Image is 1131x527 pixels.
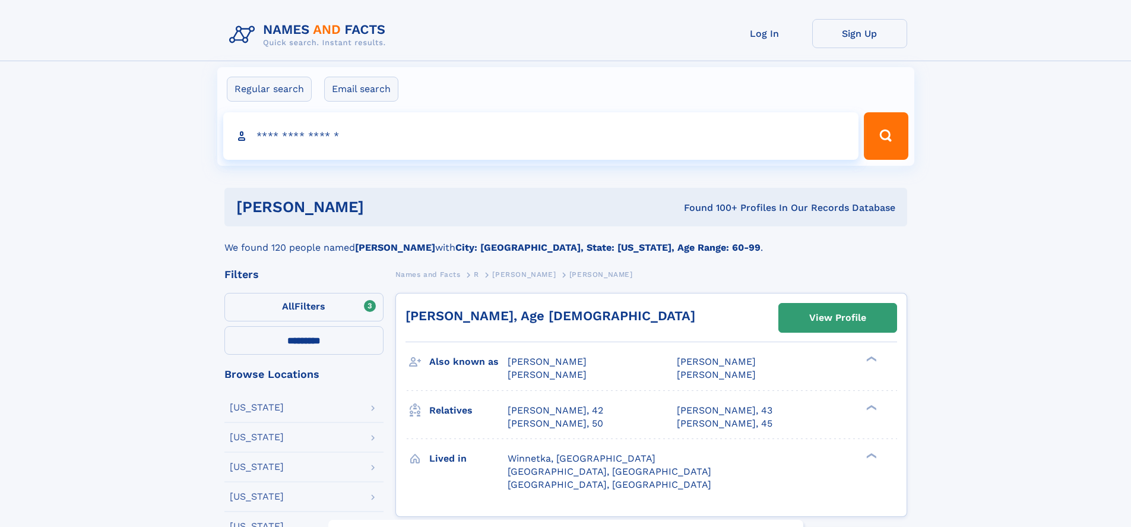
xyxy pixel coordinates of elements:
span: [PERSON_NAME] [508,369,587,380]
div: Found 100+ Profiles In Our Records Database [524,201,895,214]
div: We found 120 people named with . [224,226,907,255]
h3: Relatives [429,400,508,421]
a: [PERSON_NAME], Age [DEMOGRAPHIC_DATA] [405,308,695,323]
span: [PERSON_NAME] [677,369,756,380]
span: [PERSON_NAME] [677,356,756,367]
a: [PERSON_NAME], 42 [508,404,603,417]
span: [PERSON_NAME] [492,270,556,279]
label: Email search [324,77,398,102]
a: [PERSON_NAME], 43 [677,404,772,417]
span: R [474,270,479,279]
div: ❯ [863,355,877,363]
span: [GEOGRAPHIC_DATA], [GEOGRAPHIC_DATA] [508,466,711,477]
a: [PERSON_NAME], 45 [677,417,772,430]
label: Filters [224,293,384,321]
a: View Profile [779,304,896,332]
a: [PERSON_NAME], 50 [508,417,603,430]
a: R [474,267,479,282]
button: Search Button [864,112,908,160]
label: Regular search [227,77,312,102]
a: [PERSON_NAME] [492,267,556,282]
a: Sign Up [812,19,907,48]
input: search input [223,112,859,160]
h3: Lived in [429,449,508,469]
span: All [282,301,294,312]
div: [US_STATE] [230,403,284,412]
div: Browse Locations [224,369,384,380]
div: [US_STATE] [230,492,284,501]
div: Filters [224,269,384,280]
img: Logo Names and Facts [224,19,395,51]
span: [PERSON_NAME] [569,270,633,279]
span: Winnetka, [GEOGRAPHIC_DATA] [508,453,655,464]
div: [US_STATE] [230,433,284,442]
div: View Profile [809,304,866,332]
a: Names and Facts [395,267,461,282]
div: ❯ [863,452,877,459]
h3: Also known as [429,352,508,372]
h1: [PERSON_NAME] [236,200,524,214]
div: [US_STATE] [230,462,284,472]
div: ❯ [863,403,877,411]
span: [GEOGRAPHIC_DATA], [GEOGRAPHIC_DATA] [508,479,711,490]
b: City: [GEOGRAPHIC_DATA], State: [US_STATE], Age Range: 60-99 [455,242,761,253]
b: [PERSON_NAME] [355,242,435,253]
span: [PERSON_NAME] [508,356,587,367]
a: Log In [717,19,812,48]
